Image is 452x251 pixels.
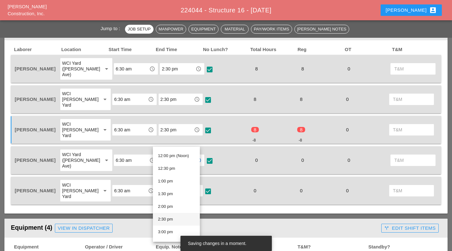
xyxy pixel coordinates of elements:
[384,226,389,231] i: call_split
[188,241,246,246] span: Saving changes in a moment.
[156,25,186,34] button: Manpower
[297,188,305,193] span: 0
[297,243,368,251] span: T&M?
[252,66,260,71] span: 8
[188,25,219,34] button: Equipment
[294,25,349,34] button: [PERSON_NAME] Notes
[224,26,246,32] div: Material
[62,60,97,77] div: WCI Yard ([PERSON_NAME] Ave)
[62,182,96,199] div: WCI [PERSON_NAME] Yard
[344,46,391,53] span: OT
[391,46,439,53] span: T&M
[101,126,109,134] i: arrow_drop_down
[101,187,109,195] i: arrow_drop_down
[158,215,195,223] div: 2:30 pm
[344,96,351,102] span: 0
[148,96,154,102] i: access_time
[58,225,110,232] div: View in Dispatcher
[158,190,195,198] div: 1:30 pm
[221,25,249,34] button: Material
[251,96,259,102] span: 8
[297,127,305,132] span: 8
[194,127,200,133] i: access_time
[148,188,154,194] i: access_time
[155,243,226,251] span: Equip. Notes
[393,186,430,196] input: T&M
[345,66,353,71] span: 0
[297,46,344,53] span: Reg
[381,4,442,16] button: [PERSON_NAME]
[125,25,154,34] button: Job Setup
[158,203,195,210] div: 2:00 pm
[158,241,195,248] div: 3:30 pm
[103,156,110,164] i: arrow_drop_down
[13,243,84,251] span: Equipment
[155,46,202,53] span: End Time
[297,96,305,102] span: 8
[62,91,96,108] div: WCI [PERSON_NAME] Yard
[251,127,259,132] span: 8
[15,96,56,102] span: [PERSON_NAME]
[202,46,250,53] span: No Lunch?
[299,66,306,71] span: 8
[194,96,200,102] i: access_time
[429,6,437,14] i: account_box
[394,64,432,74] input: T&M
[148,127,154,133] i: access_time
[393,125,430,135] input: T&M
[196,157,201,163] i: access_time
[55,224,113,233] a: View in Dispatcher
[251,25,292,34] button: Pay/Work Items
[386,6,437,14] div: [PERSON_NAME]
[250,46,297,53] span: Total Hours
[158,177,195,185] div: 1:00 pm
[15,127,56,132] span: [PERSON_NAME]
[344,127,351,132] span: 0
[251,188,259,193] span: 0
[384,225,436,232] div: Edit Shift Items
[158,152,195,160] div: 12:00 pm (Noon)
[254,26,289,32] div: Pay/Work Items
[191,26,216,32] div: Equipment
[15,188,56,193] span: [PERSON_NAME]
[149,157,155,163] i: access_time
[15,157,56,163] span: [PERSON_NAME]
[297,26,346,32] div: [PERSON_NAME] Notes
[61,46,108,53] span: Location
[381,224,438,233] button: Edit Shift Items
[84,243,155,251] span: Operator / Driver
[252,137,256,143] div: -8
[158,228,195,236] div: 3:00 pm
[11,222,379,234] div: Equipment (4)
[101,26,123,31] span: Jump to :
[15,66,56,71] span: [PERSON_NAME]
[393,94,430,104] input: T&M
[345,157,353,163] span: 0
[62,152,97,169] div: WCI Yard ([PERSON_NAME] Ave)
[180,7,271,14] span: 224044 - Structure 16 - [DATE]
[103,65,110,73] i: arrow_drop_down
[159,26,183,32] div: Manpower
[108,46,155,53] span: Start Time
[252,157,260,163] span: 0
[128,26,151,32] div: Job Setup
[368,243,438,251] span: Standby?
[101,96,109,103] i: arrow_drop_down
[196,66,201,72] i: access_time
[394,155,432,165] input: T&M
[299,157,306,163] span: 0
[298,137,302,143] div: -8
[62,121,96,138] div: WCI [PERSON_NAME] Yard
[13,46,61,53] span: Laborer
[158,165,195,172] div: 12:30 pm
[344,188,351,193] span: 0
[149,66,155,72] i: access_time
[8,4,47,17] a: [PERSON_NAME] Construction, Inc.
